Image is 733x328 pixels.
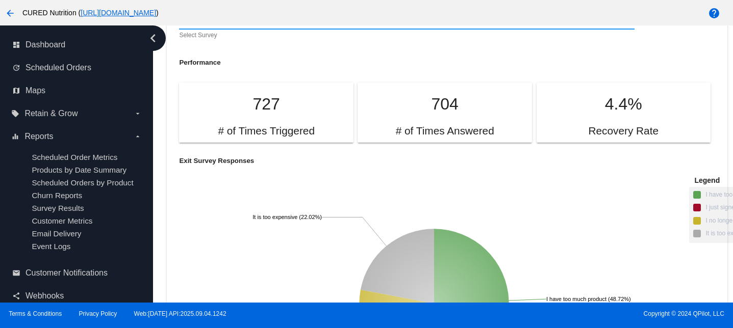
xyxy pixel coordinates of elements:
[253,214,322,220] text: It is too expensive (22.02%)
[26,291,64,300] span: Webhooks
[134,110,142,118] i: arrow_drop_down
[179,59,447,66] h5: Performance
[179,157,447,165] h5: Exit Survey Responses
[12,60,142,76] a: update Scheduled Orders
[32,242,70,251] a: Event Logs
[546,296,631,302] text: I have too much product (48.72%)
[32,216,92,225] a: Customer Metrics
[22,9,159,17] span: CURED Nutrition ( )
[32,229,81,238] a: Email Delivery
[134,310,226,317] a: Web:[DATE] API:2025.09.04.1242
[708,7,720,19] mat-icon: help
[12,37,142,53] a: dashboard Dashboard
[12,288,142,304] a: share Webhooks
[191,95,341,114] p: 727
[32,204,84,212] a: Survey Results
[24,109,78,118] span: Retain & Grow
[12,87,20,95] i: map
[11,110,19,118] i: local_offer
[26,63,91,72] span: Scheduled Orders
[26,86,45,95] span: Maps
[370,95,519,114] p: 704
[12,292,20,300] i: share
[26,268,108,278] span: Customer Notifications
[694,176,720,184] span: Legend
[12,269,20,277] i: email
[12,64,20,72] i: update
[32,178,133,187] a: Scheduled Orders by Product
[12,41,20,49] i: dashboard
[32,166,127,174] a: Products by Date Summary
[81,9,156,17] a: [URL][DOMAIN_NAME]
[145,30,161,46] i: chevron_left
[9,310,62,317] a: Terms & Conditions
[218,125,315,138] h2: # of Times Triggered
[12,265,142,281] a: email Customer Notifications
[179,32,217,39] div: Select Survey
[26,40,65,49] span: Dashboard
[588,125,659,138] h2: Recovery Rate
[79,310,117,317] a: Privacy Policy
[134,132,142,141] i: arrow_drop_down
[549,95,698,114] p: 4.4%
[396,125,494,138] h2: # of Times Answered
[32,153,117,161] a: Scheduled Order Metrics
[24,132,53,141] span: Reports
[375,310,724,317] span: Copyright © 2024 QPilot, LLC
[4,7,16,19] mat-icon: arrow_back
[12,83,142,99] a: map Maps
[32,191,82,200] a: Churn Reports
[11,132,19,141] i: equalizer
